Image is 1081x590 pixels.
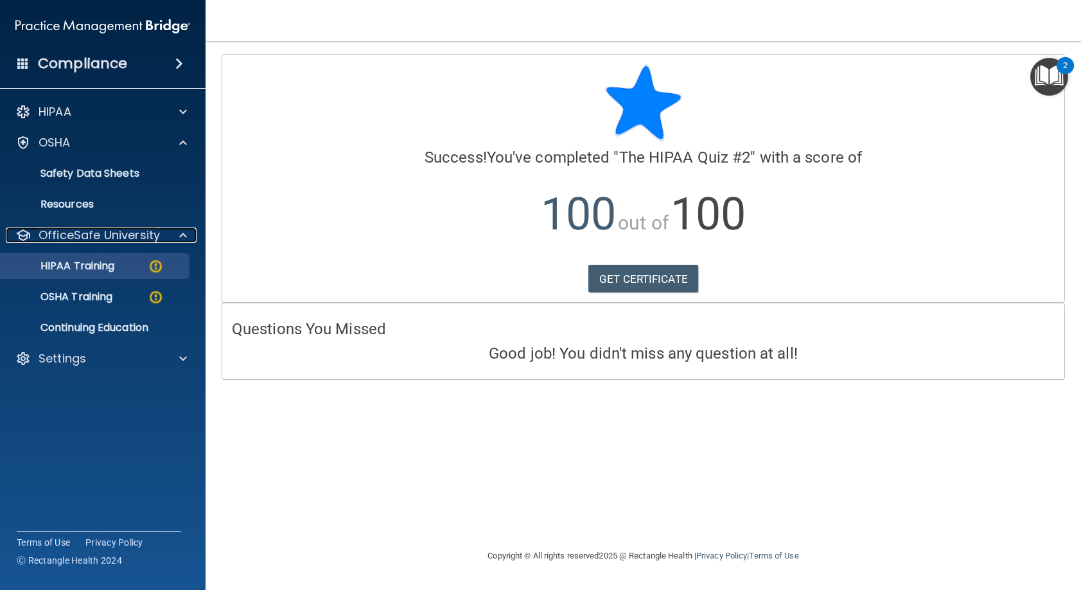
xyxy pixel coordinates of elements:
[409,535,878,577] div: Copyright © All rights reserved 2025 @ Rectangle Health | |
[148,258,164,274] img: warning-circle.0cc9ac19.png
[39,351,86,366] p: Settings
[588,265,698,293] a: GET CERTIFICATE
[425,148,487,166] span: Success!
[671,188,746,240] span: 100
[749,551,798,560] a: Terms of Use
[15,228,187,243] a: OfficeSafe University
[232,321,1055,337] h4: Questions You Missed
[618,211,669,234] span: out of
[232,149,1055,166] h4: You've completed " " with a score of
[39,135,71,150] p: OSHA
[39,104,71,120] p: HIPAA
[148,289,164,305] img: warning-circle.0cc9ac19.png
[38,55,127,73] h4: Compliance
[8,198,184,211] p: Resources
[619,148,751,166] span: The HIPAA Quiz #2
[8,167,184,180] p: Safety Data Sheets
[15,13,190,39] img: PMB logo
[15,351,187,366] a: Settings
[85,536,143,549] a: Privacy Policy
[8,260,114,273] p: HIPAA Training
[17,536,70,549] a: Terms of Use
[232,345,1055,362] h4: Good job! You didn't miss any question at all!
[15,135,187,150] a: OSHA
[17,554,122,567] span: Ⓒ Rectangle Health 2024
[39,228,160,243] p: OfficeSafe University
[8,291,112,303] p: OSHA Training
[1063,66,1068,82] div: 2
[696,551,747,560] a: Privacy Policy
[8,321,184,334] p: Continuing Education
[15,104,187,120] a: HIPAA
[541,188,616,240] span: 100
[1030,58,1068,96] button: Open Resource Center, 2 new notifications
[605,64,682,141] img: blue-star-rounded.9d042014.png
